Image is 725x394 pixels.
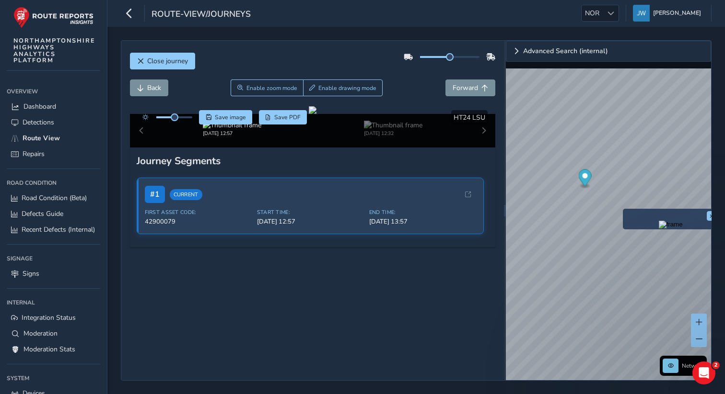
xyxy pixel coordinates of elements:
[318,84,376,92] span: Enable drawing mode
[7,114,100,130] a: Detections
[7,176,100,190] div: Road Condition
[23,118,54,127] span: Detections
[274,113,301,121] span: Save PDF
[582,5,603,21] span: NOR
[130,53,195,69] button: Close journey
[23,149,45,158] span: Repairs
[523,48,608,55] span: Advanced Search (internal)
[145,186,165,203] span: # 1
[633,5,650,22] img: diamond-layout
[369,209,476,216] span: End Time:
[23,134,60,143] span: Route View
[147,83,161,92] span: Back
[22,209,63,218] span: Defects Guide
[22,193,87,203] span: Road Condition (Beta)
[137,154,489,168] div: Journey Segments
[231,79,303,96] button: Zoom
[7,310,100,326] a: Integration Status
[364,130,422,137] div: [DATE] 12:32
[257,209,363,216] span: Start Time:
[7,251,100,266] div: Signage
[453,83,478,92] span: Forward
[7,146,100,162] a: Repairs
[692,361,715,384] iframe: Intercom live chat
[707,211,716,221] button: x
[364,121,422,130] img: Thumbnail frame
[445,79,495,96] button: Forward
[23,329,58,338] span: Moderation
[246,84,297,92] span: Enable zoom mode
[13,7,94,28] img: rr logo
[257,217,363,226] span: [DATE] 12:57
[7,326,100,341] a: Moderation
[682,362,704,370] span: Network
[13,37,95,64] span: NORTHAMPTONSHIRE HIGHWAYS ANALYTICS PLATFORM
[23,269,39,278] span: Signs
[170,189,202,200] span: Current
[7,266,100,281] a: Signs
[7,341,100,357] a: Moderation Stats
[22,225,95,234] span: Recent Defects (Internal)
[7,190,100,206] a: Road Condition (Beta)
[145,209,251,216] span: First Asset Code:
[712,361,720,369] span: 2
[653,5,701,22] span: [PERSON_NAME]
[625,221,716,227] button: Preview frame
[203,130,261,137] div: [DATE] 12:57
[215,113,246,121] span: Save image
[145,217,251,226] span: 42900079
[22,313,76,322] span: Integration Status
[7,371,100,385] div: System
[303,79,383,96] button: Draw
[23,345,75,354] span: Moderation Stats
[152,8,251,22] span: route-view/journeys
[633,5,704,22] button: [PERSON_NAME]
[147,56,188,66] span: Close journey
[506,41,712,62] a: Expand
[659,221,683,228] img: frame
[199,110,252,124] button: Save
[7,222,100,237] a: Recent Defects (Internal)
[7,99,100,114] a: Dashboard
[23,102,56,111] span: Dashboard
[130,79,168,96] button: Back
[7,84,100,99] div: Overview
[369,217,476,226] span: [DATE] 13:57
[578,169,591,189] div: Map marker
[7,130,100,146] a: Route View
[203,121,261,130] img: Thumbnail frame
[7,295,100,310] div: Internal
[7,206,100,222] a: Defects Guide
[259,110,307,124] button: PDF
[454,113,485,122] span: HT24 LSU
